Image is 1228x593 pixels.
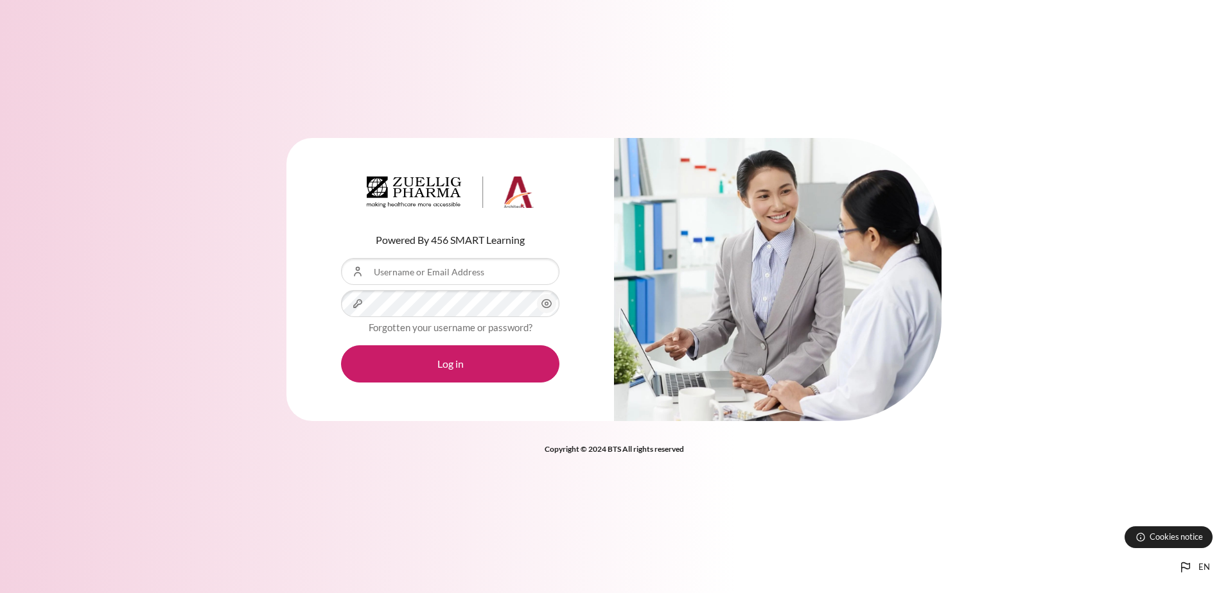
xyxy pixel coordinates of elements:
[1125,526,1213,548] button: Cookies notice
[1173,554,1215,580] button: Languages
[341,258,559,285] input: Username or Email Address
[367,176,534,209] img: Architeck
[1150,531,1203,543] span: Cookies notice
[341,232,559,248] p: Powered By 456 SMART Learning
[1198,561,1210,574] span: en
[367,176,534,214] a: Architeck
[369,322,532,333] a: Forgotten your username or password?
[545,444,684,454] strong: Copyright © 2024 BTS All rights reserved
[341,345,559,382] button: Log in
